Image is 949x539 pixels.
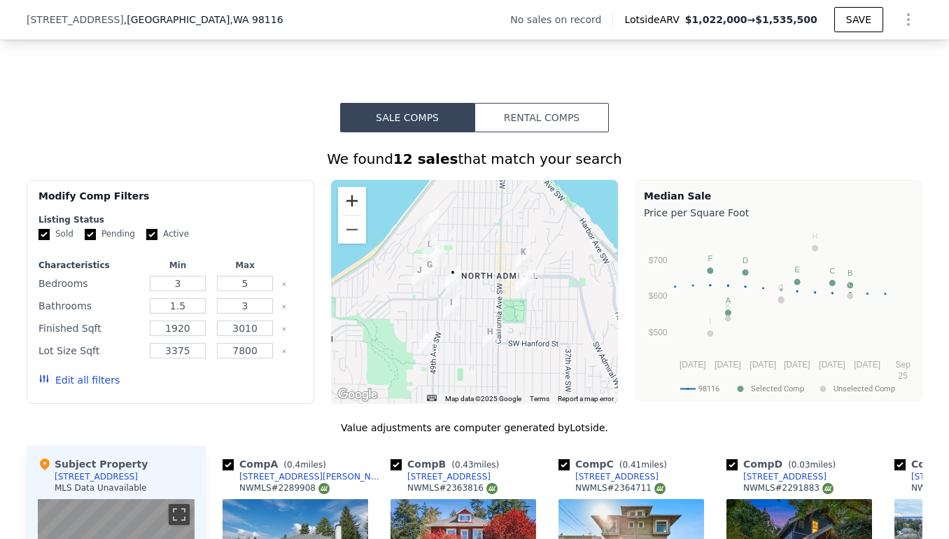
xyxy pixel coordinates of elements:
div: Comp C [558,457,673,471]
div: [STREET_ADDRESS] [55,471,138,482]
text: [DATE] [750,360,776,370]
div: Comp A [223,457,332,471]
div: [STREET_ADDRESS][PERSON_NAME] [239,471,385,482]
label: Pending [85,228,135,240]
div: 4914 SW Forney St [419,330,434,353]
button: Edit all filters [38,373,120,387]
span: 0.43 [455,460,474,470]
div: 2612 50th Ave SW [422,258,437,281]
button: Toggle fullscreen view [169,504,190,525]
div: [STREET_ADDRESS] [575,471,659,482]
input: Sold [38,229,50,240]
span: [STREET_ADDRESS] [27,13,124,27]
span: ( miles) [278,460,331,470]
div: NWMLS # 2289908 [239,482,330,494]
div: 3206 44th Ave SW [482,325,498,349]
span: ( miles) [446,460,505,470]
text: 25 [899,371,908,381]
text: J [779,283,783,291]
text: [DATE] [819,360,845,370]
div: 2647 Walnut Ave SW [516,269,531,293]
a: [STREET_ADDRESS] [391,471,491,482]
input: Pending [85,229,96,240]
button: Show Options [894,6,922,34]
text: [DATE] [854,360,880,370]
div: Value adjustments are computer generated by Lotside . [27,421,922,435]
span: , WA 98116 [230,14,283,25]
text: A [726,296,731,304]
div: Characteristics [38,260,141,271]
span: Lotside ARV [624,13,684,27]
img: NWMLS Logo [318,483,330,494]
button: Rental Comps [474,103,609,132]
text: [DATE] [784,360,810,370]
svg: A chart. [644,223,913,398]
text: [DATE] [715,360,741,370]
div: [STREET_ADDRESS] [407,471,491,482]
text: [DATE] [680,360,706,370]
div: Lot Size Sqft [38,341,141,360]
text: C [829,267,835,275]
div: Min [147,260,209,271]
div: NWMLS # 2363816 [407,482,498,494]
div: Median Sale [644,189,913,203]
span: 0.41 [622,460,641,470]
span: Map data ©2025 Google [445,395,521,402]
div: [STREET_ADDRESS] [743,471,827,482]
text: E [794,265,799,274]
img: NWMLS Logo [822,483,834,494]
text: Selected Comp [751,384,804,393]
text: D [743,256,748,265]
text: Unselected Comp [834,384,895,393]
div: NWMLS # 2364711 [575,482,666,494]
div: 2651 47th Ave SW [446,271,461,295]
a: Open this area in Google Maps (opens a new window) [335,386,381,404]
button: Clear [281,304,287,309]
text: 98116 [698,384,719,393]
div: Max [214,260,276,271]
text: B [848,269,852,277]
a: [STREET_ADDRESS] [558,471,659,482]
img: Google [335,386,381,404]
div: We found that match your search [27,149,922,169]
label: Active [146,228,189,240]
img: NWMLS Logo [654,483,666,494]
input: Active [146,229,157,240]
div: Subject Property [38,457,148,471]
text: Sep [896,360,911,370]
button: Zoom out [338,216,366,244]
div: 2332 50th Ave SW [429,242,444,266]
div: 5059 SW Olga St [412,263,427,287]
img: NWMLS Logo [486,483,498,494]
div: 2635 47th Ave SW [445,265,461,289]
div: Bathrooms [38,296,141,316]
a: Report a map error [558,395,614,402]
div: Modify Comp Filters [38,189,302,214]
div: Bedrooms [38,274,141,293]
text: $700 [649,255,668,265]
div: Price per Square Foot [644,203,913,223]
div: No sales on record [510,13,612,27]
label: Sold [38,228,73,240]
span: 0.03 [792,460,810,470]
div: Comp B [391,457,505,471]
button: Clear [281,281,287,287]
span: , [GEOGRAPHIC_DATA] [124,13,283,27]
div: Comp D [726,457,841,471]
span: → [685,13,817,27]
strong: 12 sales [393,150,458,167]
text: K [726,302,731,310]
div: 4706 SW Stevens St [444,295,459,319]
div: NWMLS # 2291883 [743,482,834,494]
span: ( miles) [614,460,673,470]
div: 5015 SW Prince St [422,237,437,261]
span: 0.4 [287,460,300,470]
text: H [813,232,818,240]
button: Sale Comps [340,103,474,132]
div: 2502 41st Ave SW [516,245,531,269]
text: F [708,254,712,262]
span: $1,535,500 [755,14,817,25]
button: SAVE [834,7,883,32]
span: ( miles) [782,460,841,470]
